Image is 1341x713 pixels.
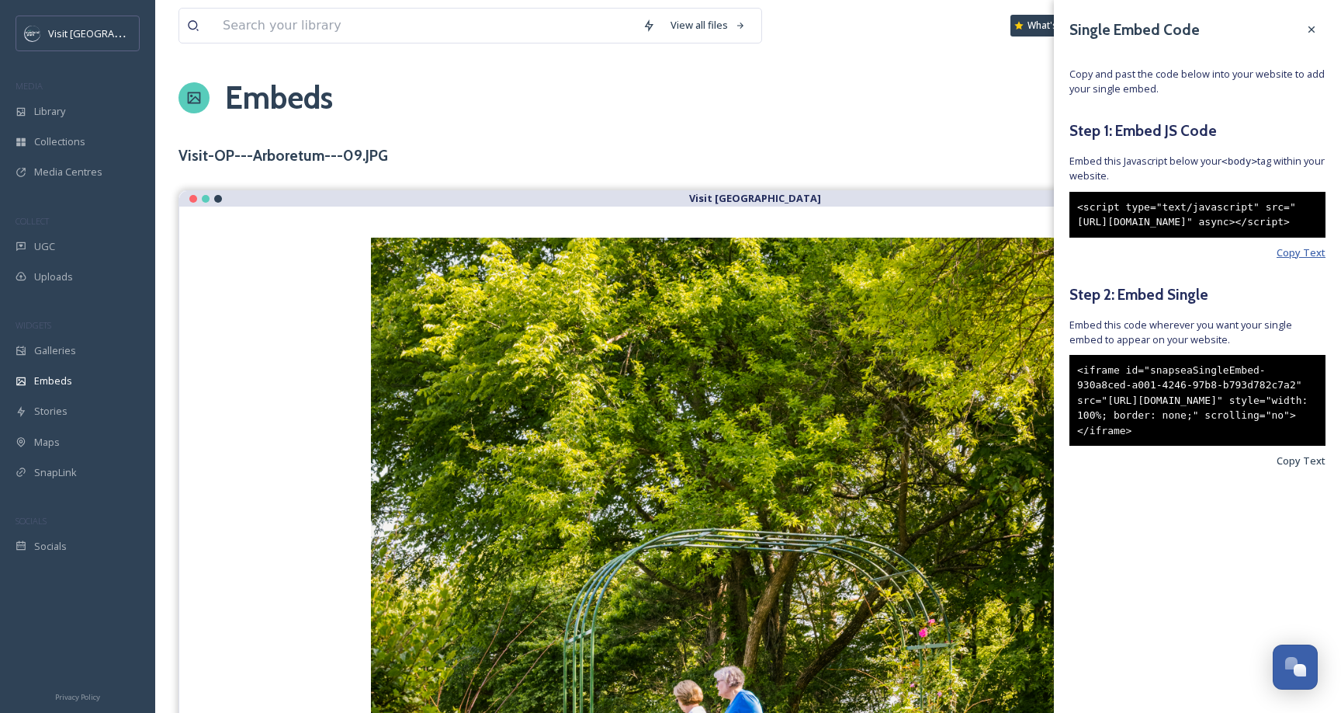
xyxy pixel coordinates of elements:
span: Library [34,104,65,119]
img: c3es6xdrejuflcaqpovn.png [25,26,40,41]
h5: Step 2: Embed Single [1069,283,1325,306]
span: SnapLink [34,465,77,480]
span: Socials [34,539,67,554]
button: Open Chat [1273,645,1318,690]
span: UGC [34,239,55,254]
span: Copy Text [1277,454,1325,468]
div: <iframe id="snapseaSingleEmbed-930a8ced-a001-4246-97b8-b793d782c7a2" src="[URL][DOMAIN_NAME]" sty... [1069,355,1325,447]
span: Galleries [34,343,76,358]
span: SOCIALS [16,515,47,527]
span: Embed this Javascript below your tag within your website. [1069,154,1325,183]
a: What's New [1010,15,1088,37]
span: Uploads [34,270,73,284]
span: Media Centres [34,165,102,179]
span: Embed this code wherever you want your single embed to appear on your website. [1069,318,1325,347]
a: View all files [663,10,754,40]
span: <body> [1221,155,1257,167]
span: COLLECT [16,215,49,227]
span: Privacy Policy [55,692,100,702]
strong: Visit [GEOGRAPHIC_DATA] [689,191,821,205]
span: Maps [34,435,60,450]
h5: Step 1: Embed JS Code [1069,120,1325,142]
input: Search your library [215,9,635,43]
a: Privacy Policy [55,687,100,705]
span: Copy Text [1277,245,1325,260]
span: Visit [GEOGRAPHIC_DATA] [48,26,168,40]
span: MEDIA [16,80,43,92]
span: Copy and past the code below into your website to add your single embed. [1069,67,1325,96]
h3: Visit-OP---Arboretum---09.JPG [178,144,388,167]
span: Embeds [34,374,72,388]
span: WIDGETS [16,319,51,331]
div: <script type="text/javascript" src="[URL][DOMAIN_NAME]" async></script> [1069,192,1325,238]
span: Stories [34,404,68,419]
span: Collections [34,134,85,149]
h3: Single Embed Code [1069,19,1200,41]
a: Embeds [225,75,333,121]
